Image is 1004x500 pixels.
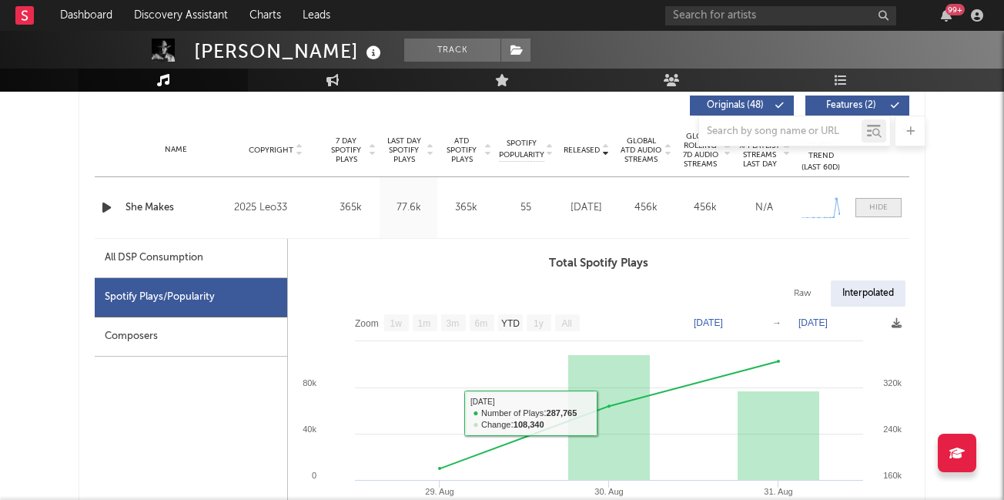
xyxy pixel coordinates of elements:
[194,39,385,64] div: [PERSON_NAME]
[447,318,460,329] text: 3m
[501,318,520,329] text: YTD
[620,200,671,216] div: 456k
[312,471,316,480] text: 0
[125,200,226,216] a: She Makes
[303,424,316,434] text: 40k
[234,199,318,217] div: 2025 Leo33
[945,4,965,15] div: 99 +
[288,254,909,273] h3: Total Spotify Plays
[764,487,792,496] text: 31. Aug
[772,317,781,328] text: →
[738,132,781,169] span: Estimated % Playlist Streams Last Day
[738,200,790,216] div: N/A
[798,127,844,173] div: Global Streaming Trend (Last 60D)
[831,280,905,307] div: Interpolated
[883,471,902,480] text: 160k
[326,200,376,216] div: 365k
[441,136,482,164] span: ATD Spotify Plays
[534,318,544,329] text: 1y
[95,278,287,317] div: Spotify Plays/Popularity
[355,318,379,329] text: Zoom
[798,317,828,328] text: [DATE]
[700,101,771,110] span: Originals ( 48 )
[95,239,287,278] div: All DSP Consumption
[561,200,612,216] div: [DATE]
[694,317,723,328] text: [DATE]
[883,424,902,434] text: 240k
[303,378,316,388] text: 80k
[441,200,491,216] div: 365k
[125,144,226,156] div: Name
[679,200,731,216] div: 456k
[883,378,902,388] text: 320k
[105,249,203,267] div: All DSP Consumption
[425,487,453,496] text: 29. Aug
[782,280,823,307] div: Raw
[690,96,794,116] button: Originals(48)
[679,132,721,169] span: Global Rolling 7D Audio Streams
[699,126,862,138] input: Search by song name or URL
[418,318,431,329] text: 1m
[815,101,886,110] span: Features ( 2 )
[564,146,600,155] span: Released
[620,136,662,164] span: Global ATD Audio Streams
[249,146,293,155] span: Copyright
[326,136,366,164] span: 7 Day Spotify Plays
[475,318,488,329] text: 6m
[941,9,952,22] button: 99+
[383,200,433,216] div: 77.6k
[383,136,424,164] span: Last Day Spotify Plays
[499,200,553,216] div: 55
[594,487,623,496] text: 30. Aug
[390,318,403,329] text: 1w
[499,138,544,161] span: Spotify Popularity
[95,317,287,357] div: Composers
[805,96,909,116] button: Features(2)
[561,318,571,329] text: All
[665,6,896,25] input: Search for artists
[404,39,500,62] button: Track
